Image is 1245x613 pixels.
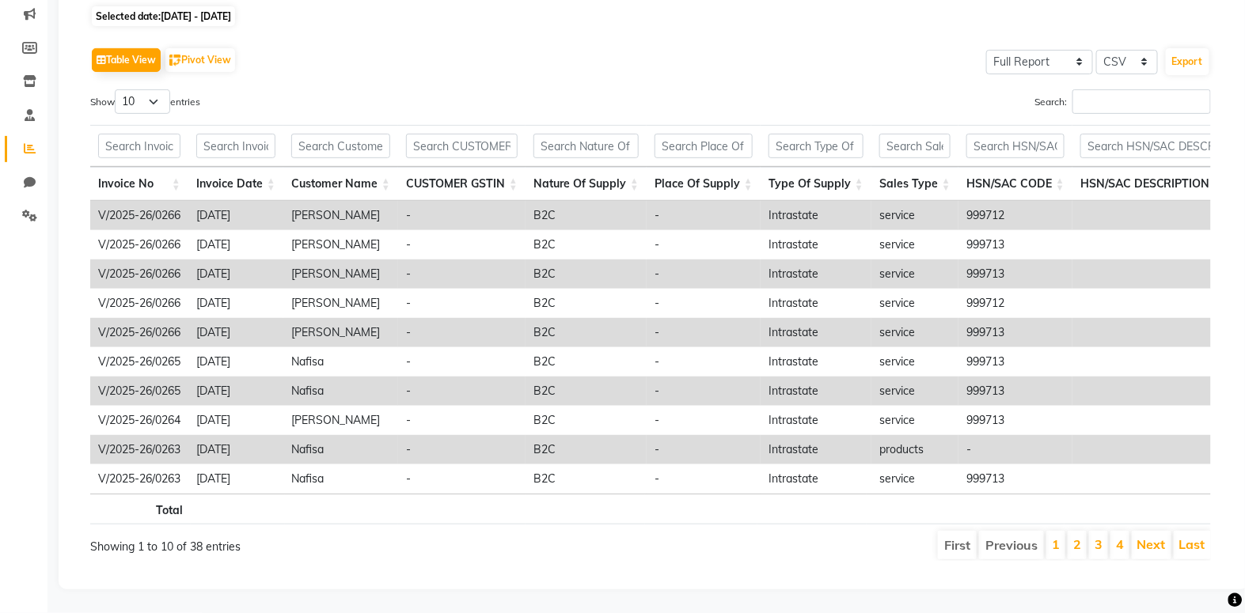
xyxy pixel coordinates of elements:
input: Search HSN/SAC CODE [966,134,1065,158]
td: - [647,259,761,289]
td: [PERSON_NAME] [283,289,398,318]
td: [DATE] [188,435,283,464]
th: Customer Name: activate to sort column ascending [283,167,398,201]
td: - [398,464,526,494]
td: - [398,318,526,347]
td: V/2025-26/0266 [90,318,188,347]
td: service [871,259,958,289]
td: B2C [526,464,647,494]
td: Intrastate [761,347,871,377]
a: Next [1137,536,1166,552]
td: V/2025-26/0264 [90,406,188,435]
td: service [871,201,958,230]
input: Search Customer Name [291,134,390,158]
td: - [647,318,761,347]
td: [DATE] [188,201,283,230]
span: [DATE] - [DATE] [161,10,231,22]
td: Intrastate [761,230,871,259]
td: [DATE] [188,259,283,289]
span: Selected date: [92,6,235,26]
button: Pivot View [165,48,235,72]
input: Search Invoice No [98,134,180,158]
td: [DATE] [188,347,283,377]
label: Search: [1034,89,1211,114]
td: [DATE] [188,464,283,494]
td: [DATE] [188,289,283,318]
td: - [398,289,526,318]
td: [DATE] [188,318,283,347]
a: 3 [1095,536,1103,552]
input: Search Type Of Supply [769,134,864,158]
td: Intrastate [761,289,871,318]
td: V/2025-26/0266 [90,259,188,289]
td: - [647,464,761,494]
td: V/2025-26/0266 [90,289,188,318]
td: service [871,377,958,406]
input: Search Sales Type [879,134,951,158]
td: service [871,230,958,259]
th: Place Of Supply: activate to sort column ascending [647,167,761,201]
td: - [398,406,526,435]
td: [DATE] [188,406,283,435]
td: B2C [526,230,647,259]
td: - [647,201,761,230]
td: - [647,230,761,259]
th: CUSTOMER GSTIN: activate to sort column ascending [398,167,526,201]
td: - [398,259,526,289]
td: service [871,289,958,318]
button: Table View [92,48,161,72]
td: [PERSON_NAME] [283,259,398,289]
td: 999713 [958,318,1072,347]
td: B2C [526,377,647,406]
td: - [647,289,761,318]
td: - [398,347,526,377]
td: B2C [526,318,647,347]
td: [PERSON_NAME] [283,201,398,230]
td: V/2025-26/0265 [90,377,188,406]
td: - [647,406,761,435]
div: Showing 1 to 10 of 38 entries [90,529,544,555]
td: service [871,406,958,435]
th: Nature Of Supply: activate to sort column ascending [526,167,647,201]
td: Intrastate [761,201,871,230]
td: B2C [526,435,647,464]
td: - [398,201,526,230]
td: 999713 [958,259,1072,289]
td: Intrastate [761,464,871,494]
td: service [871,318,958,347]
td: products [871,435,958,464]
button: Export [1166,48,1209,75]
select: Showentries [115,89,170,114]
td: 999712 [958,289,1072,318]
a: 1 [1052,536,1060,552]
td: Nafisa [283,377,398,406]
th: Total [90,494,191,524]
img: pivot.png [169,55,181,66]
td: - [647,347,761,377]
td: Nafisa [283,464,398,494]
td: [PERSON_NAME] [283,230,398,259]
td: service [871,464,958,494]
td: Intrastate [761,435,871,464]
td: B2C [526,201,647,230]
td: 999713 [958,406,1072,435]
td: V/2025-26/0265 [90,347,188,377]
td: Nafisa [283,347,398,377]
td: V/2025-26/0263 [90,435,188,464]
td: Intrastate [761,377,871,406]
td: - [647,435,761,464]
input: Search CUSTOMER GSTIN [406,134,518,158]
input: Search: [1072,89,1211,114]
td: 999712 [958,201,1072,230]
th: Invoice No: activate to sort column ascending [90,167,188,201]
input: Search Invoice Date [196,134,275,158]
td: - [398,435,526,464]
td: [PERSON_NAME] [283,318,398,347]
td: [PERSON_NAME] [283,406,398,435]
td: B2C [526,259,647,289]
a: 2 [1073,536,1081,552]
th: Invoice Date: activate to sort column ascending [188,167,283,201]
input: Search Nature Of Supply [533,134,639,158]
td: B2C [526,347,647,377]
td: 999713 [958,464,1072,494]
